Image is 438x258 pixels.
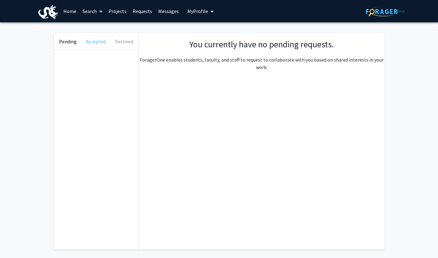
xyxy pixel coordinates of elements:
a: Requests [130,0,155,22]
button: Accepted [82,33,110,50]
p: ForagerOne enables students, faculty, and staff to request to collaborate with you based on share... [139,56,385,71]
h1: You currently have no pending requests. [145,39,378,50]
img: Drexel University Logo [38,5,58,19]
button: Declined [110,33,138,50]
a: Home [60,0,79,22]
a: Projects [105,0,130,22]
iframe: Chat [5,230,26,253]
button: Pending [54,33,82,50]
a: Messages [155,0,182,22]
a: Search [79,0,105,22]
span: My Profile [187,8,208,14]
img: ForagerOne Logo [366,7,405,16]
